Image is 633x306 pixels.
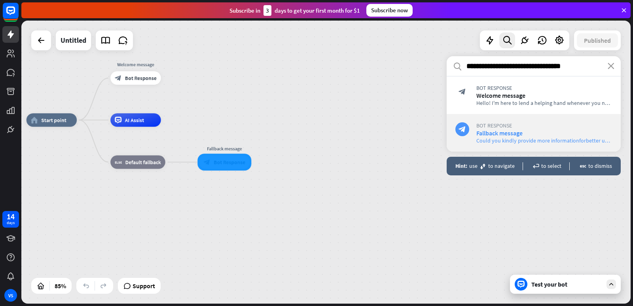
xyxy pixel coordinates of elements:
[579,137,586,144] span: for
[455,163,515,169] div: use to navigate
[4,289,17,302] div: VS
[115,159,122,165] i: block_fallback
[105,61,166,68] div: Welcome message
[2,211,19,228] a: 14 days
[263,5,271,16] div: 3
[366,4,413,17] div: Subscribe now
[531,163,561,169] div: to select
[125,75,157,82] span: Bot Response
[6,3,30,27] button: Open LiveChat chat widget
[7,220,15,226] div: days
[578,163,612,169] div: to dismiss
[455,163,467,169] span: Hint:
[476,84,612,91] span: Bot Response
[133,279,155,292] span: Support
[41,117,66,124] span: Start point
[476,129,523,137] span: Fallback message
[479,163,486,169] i: move
[533,163,539,169] i: enter
[453,62,462,71] i: search
[115,75,121,82] i: block_bot_response
[125,117,144,124] span: AI Assist
[608,63,614,69] i: close
[125,159,161,165] span: Default fallback
[459,125,466,133] i: block_bot_response
[577,33,618,48] button: Published
[52,279,68,292] div: 85%
[194,145,255,152] div: Fallback message
[459,88,466,95] i: block_bot_response
[476,91,525,99] span: Welcome message
[476,122,612,129] span: Bot Response
[31,117,38,124] i: home_2
[580,163,586,169] i: escape
[229,5,360,16] div: Subscribe in days to get your first month for $1
[61,30,86,50] div: Untitled
[7,213,15,220] div: 14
